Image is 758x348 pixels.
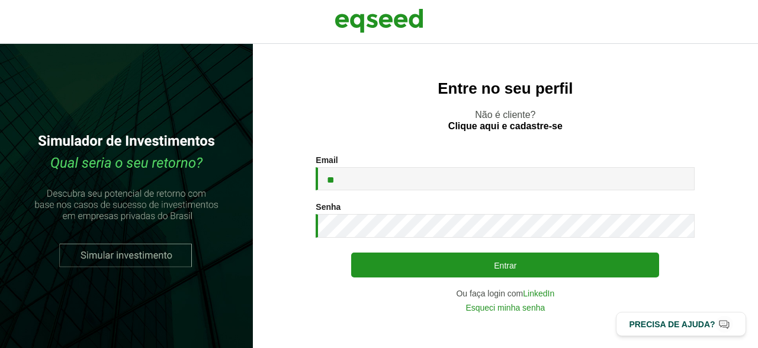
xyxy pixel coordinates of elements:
a: LinkedIn [523,289,554,298]
div: Ou faça login com [316,289,695,298]
button: Entrar [351,253,659,277]
h2: Entre no seu perfil [277,80,734,97]
a: Clique aqui e cadastre-se [448,122,563,131]
label: Senha [316,203,341,211]
label: Email [316,156,338,164]
p: Não é cliente? [277,109,734,132]
img: EqSeed Logo [335,6,423,36]
a: Esqueci minha senha [465,304,545,312]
